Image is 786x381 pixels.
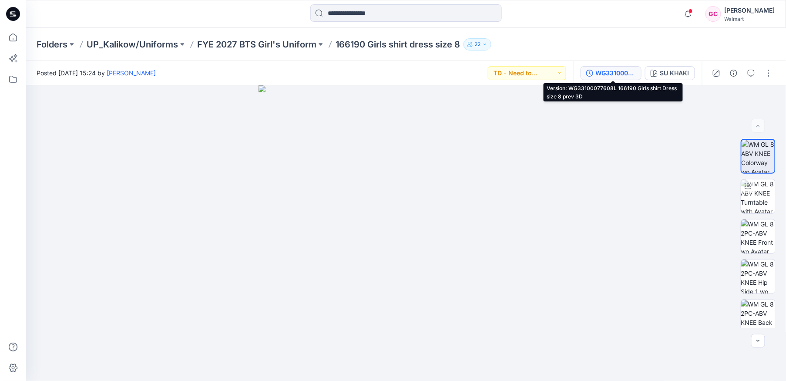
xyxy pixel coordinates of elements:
[725,5,775,16] div: [PERSON_NAME]
[336,38,460,51] p: 166190 Girls shirt dress size 8
[464,38,491,51] button: 22
[197,38,316,51] a: FYE 2027 BTS Girl's Uniform
[37,38,67,51] a: Folders
[741,179,775,213] img: WM GL 8 ABV KNEE Turntable with Avatar
[705,6,721,22] div: GC
[645,66,695,80] button: SU KHAKI
[741,260,775,293] img: WM GL 8 2PC-ABV KNEE Hip Side 1 wo Avatar
[660,68,689,78] div: SU KHAKI
[107,69,156,77] a: [PERSON_NAME]
[725,16,775,22] div: Walmart
[741,300,775,334] img: WM GL 8 2PC-ABV KNEE Back wo Avatar
[741,219,775,253] img: WM GL 8 2PC-ABV KNEE Front wo Avatar
[474,40,480,49] p: 22
[87,38,178,51] a: UP_Kalikow/Uniforms
[727,66,741,80] button: Details
[742,140,775,173] img: WM GL 8 ABV KNEE Colorway wo Avatar
[596,68,636,78] div: WG33100077608L 166190 Girls shirt Dress size 8 prev 3D
[37,68,156,78] span: Posted [DATE] 15:24 by
[581,66,642,80] button: WG33100077608L 166190 Girls shirt Dress size 8 prev 3D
